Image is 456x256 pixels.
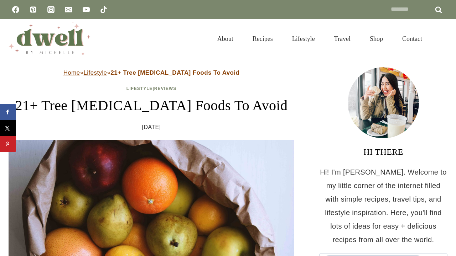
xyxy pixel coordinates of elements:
[97,2,111,17] a: TikTok
[325,26,360,51] a: Travel
[61,2,76,17] a: Email
[63,69,80,76] a: Home
[243,26,283,51] a: Recipes
[110,69,239,76] strong: 21+ Tree [MEDICAL_DATA] Foods To Avoid
[208,26,243,51] a: About
[9,2,23,17] a: Facebook
[319,145,447,158] h3: HI THERE
[83,69,107,76] a: Lifestyle
[126,86,153,91] a: Lifestyle
[79,2,93,17] a: YouTube
[283,26,325,51] a: Lifestyle
[435,33,447,45] button: View Search Form
[126,86,176,91] span: |
[9,22,90,55] img: DWELL by michelle
[142,122,161,133] time: [DATE]
[154,86,176,91] a: Reviews
[63,69,240,76] span: » »
[393,26,432,51] a: Contact
[26,2,40,17] a: Pinterest
[319,165,447,246] p: Hi! I'm [PERSON_NAME]. Welcome to my little corner of the internet filled with simple recipes, tr...
[208,26,432,51] nav: Primary Navigation
[360,26,393,51] a: Shop
[9,95,294,116] h1: 21+ Tree [MEDICAL_DATA] Foods To Avoid
[44,2,58,17] a: Instagram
